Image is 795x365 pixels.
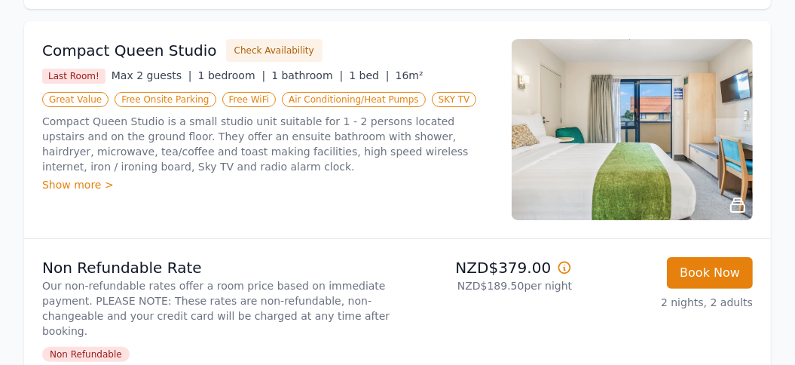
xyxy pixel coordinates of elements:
[42,69,105,84] span: Last Room!
[584,295,753,310] p: 2 nights, 2 adults
[42,114,494,174] p: Compact Queen Studio is a small studio unit suitable for 1 - 2 persons located upstairs and on th...
[396,69,423,81] span: 16m²
[42,347,130,362] span: Non Refundable
[404,278,573,293] p: NZD$189.50 per night
[115,92,216,107] span: Free Onsite Parking
[42,40,217,61] h3: Compact Queen Studio
[404,257,573,278] p: NZD$379.00
[112,69,192,81] span: Max 2 guests |
[42,257,392,278] p: Non Refundable Rate
[271,69,343,81] span: 1 bathroom |
[42,177,494,192] div: Show more >
[667,257,753,289] button: Book Now
[282,92,426,107] span: Air Conditioning/Heat Pumps
[226,39,323,62] button: Check Availability
[42,278,392,339] p: Our non-refundable rates offer a room price based on immediate payment. PLEASE NOTE: These rates ...
[349,69,389,81] span: 1 bed |
[222,92,277,107] span: Free WiFi
[42,92,109,107] span: Great Value
[198,69,266,81] span: 1 bedroom |
[432,92,477,107] span: SKY TV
